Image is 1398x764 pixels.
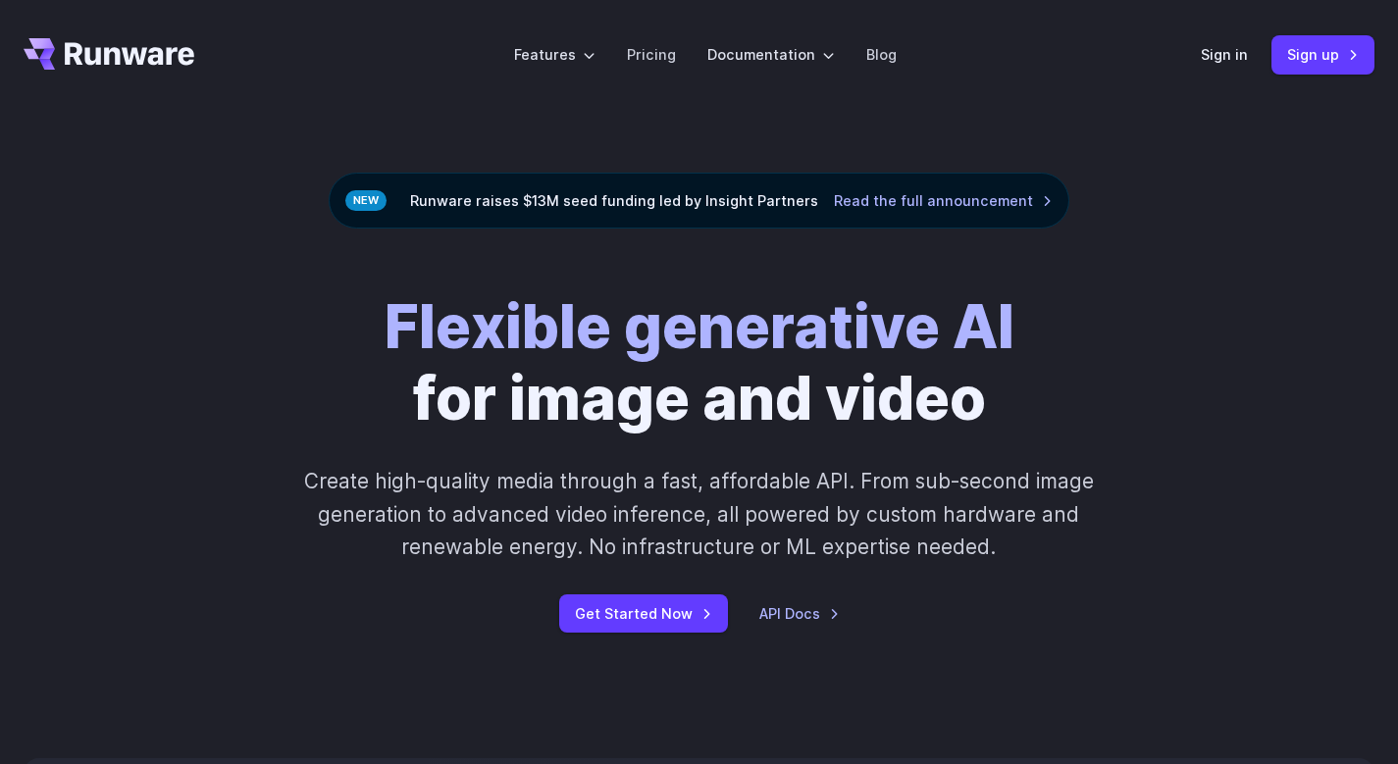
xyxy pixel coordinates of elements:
[385,291,1014,433] h1: for image and video
[1271,35,1374,74] a: Sign up
[267,465,1131,563] p: Create high-quality media through a fast, affordable API. From sub-second image generation to adv...
[1201,43,1248,66] a: Sign in
[329,173,1069,229] div: Runware raises $13M seed funding led by Insight Partners
[834,189,1053,212] a: Read the full announcement
[559,594,728,633] a: Get Started Now
[385,290,1014,363] strong: Flexible generative AI
[866,43,897,66] a: Blog
[514,43,595,66] label: Features
[759,602,840,625] a: API Docs
[707,43,835,66] label: Documentation
[24,38,194,70] a: Go to /
[627,43,676,66] a: Pricing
